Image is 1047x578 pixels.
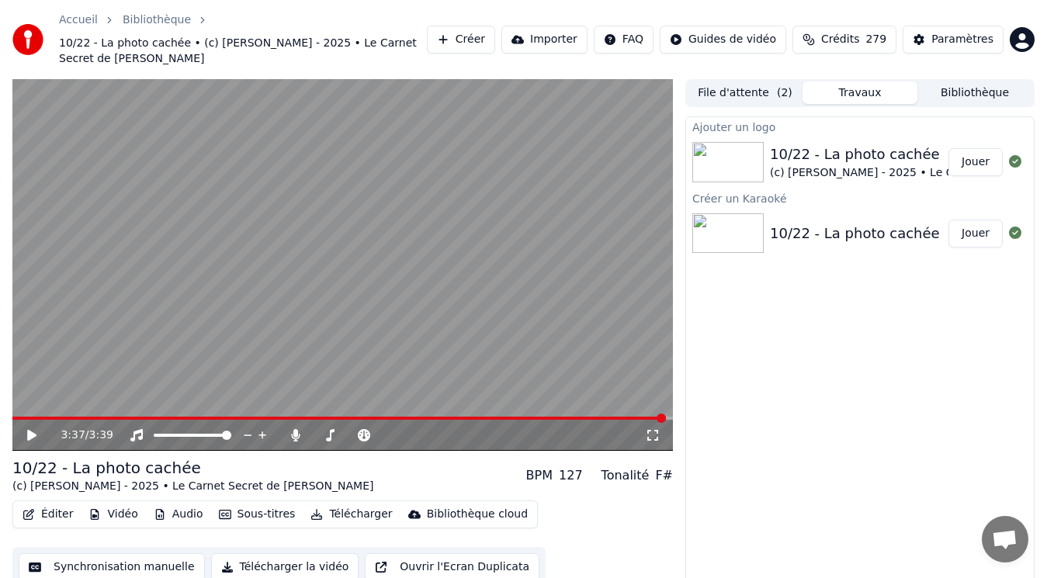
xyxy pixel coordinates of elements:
[655,466,673,485] div: F#
[16,504,79,525] button: Éditer
[526,466,553,485] div: BPM
[427,26,495,54] button: Créer
[688,81,803,104] button: File d'attente
[501,26,588,54] button: Importer
[686,189,1034,207] div: Créer un Karaoké
[770,223,940,244] div: 10/22 - La photo cachée
[865,32,886,47] span: 279
[12,479,373,494] div: (c) [PERSON_NAME] - 2025 • Le Carnet Secret de [PERSON_NAME]
[427,507,528,522] div: Bibliothèque cloud
[777,85,792,101] span: ( 2 )
[948,148,1003,176] button: Jouer
[61,427,98,443] div: /
[59,12,427,67] nav: breadcrumb
[602,466,650,485] div: Tonalité
[948,220,1003,247] button: Jouer
[982,516,1028,562] a: Ouvrir le chat
[61,427,85,443] span: 3:37
[821,32,859,47] span: Crédits
[931,32,993,47] div: Paramètres
[12,457,373,479] div: 10/22 - La photo cachée
[792,26,896,54] button: Crédits279
[147,504,210,525] button: Audio
[594,26,654,54] button: FAQ
[803,81,917,104] button: Travaux
[59,12,98,28] a: Accueil
[917,81,1032,104] button: Bibliothèque
[903,26,1004,54] button: Paramètres
[660,26,786,54] button: Guides de vidéo
[82,504,144,525] button: Vidéo
[89,427,113,443] span: 3:39
[12,24,43,55] img: youka
[123,12,191,28] a: Bibliothèque
[304,504,398,525] button: Télécharger
[559,466,583,485] div: 127
[59,36,427,67] span: 10/22 - La photo cachée • (c) [PERSON_NAME] - 2025 • Le Carnet Secret de [PERSON_NAME]
[686,117,1034,136] div: Ajouter un logo
[213,504,302,525] button: Sous-titres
